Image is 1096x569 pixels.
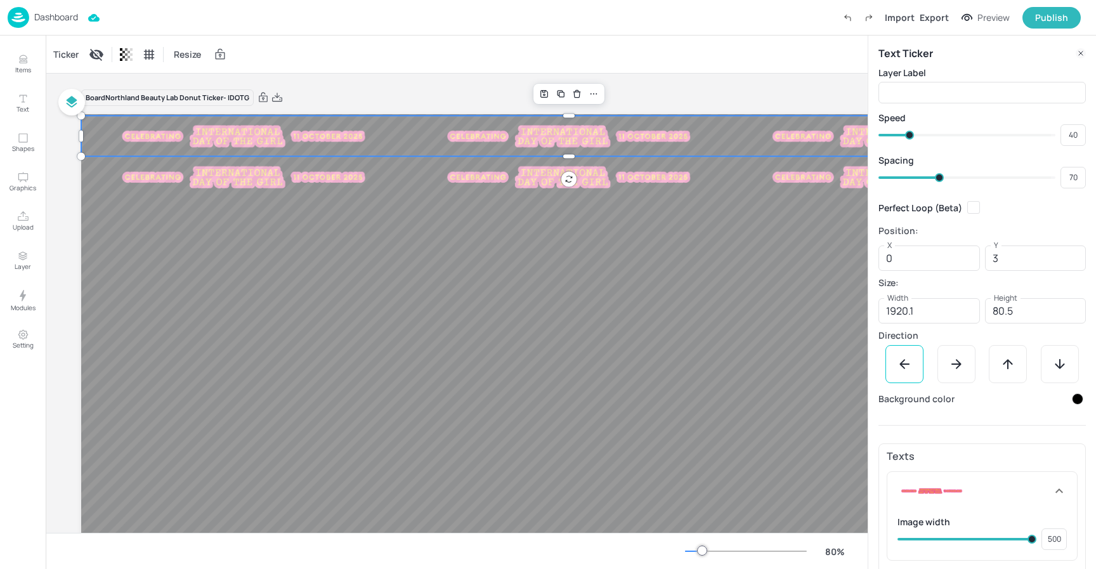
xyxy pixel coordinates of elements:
[34,13,78,22] p: Dashboard
[1035,11,1068,25] div: Publish
[897,515,1067,528] div: Image width
[569,86,585,102] div: Delete
[442,164,696,190] img: img
[117,123,371,149] img: img
[819,545,850,558] div: 80 %
[994,292,1017,303] label: Height
[887,292,908,303] label: Width
[171,48,204,61] span: Resize
[887,452,1078,461] p: Texts
[536,86,552,102] div: Save Layout
[954,8,1017,27] button: Preview
[885,11,915,24] div: Import
[900,480,963,502] img: 2025-08-26-1756169368713j1klm3c9xx.png
[767,164,1021,190] img: img
[51,44,81,65] div: Ticker
[887,240,892,251] label: X
[878,226,1086,235] p: Position:
[767,123,1021,149] img: img
[878,46,1086,61] div: Text Ticker
[878,395,955,403] p: Background color
[878,111,1086,124] div: Speed
[977,11,1010,25] div: Preview
[552,86,569,102] div: Duplicate
[117,164,371,190] img: img
[878,66,1086,79] div: Layer Label
[8,7,29,28] img: logo-86c26b7e.jpg
[920,11,949,24] div: Export
[878,154,1086,167] div: Spacing
[86,44,107,65] div: Display condition
[878,278,1086,287] p: Size:
[81,89,254,107] div: Board Northland Beauty Lab Donut Ticker- IDOTG
[1022,7,1081,29] button: Publish
[837,7,858,29] label: Undo (Ctrl + Z)
[878,196,1086,219] div: Perfect Loop (Beta)
[994,240,998,251] label: Y
[878,331,1086,340] p: Direction
[442,123,696,149] img: img
[858,7,880,29] label: Redo (Ctrl + Y)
